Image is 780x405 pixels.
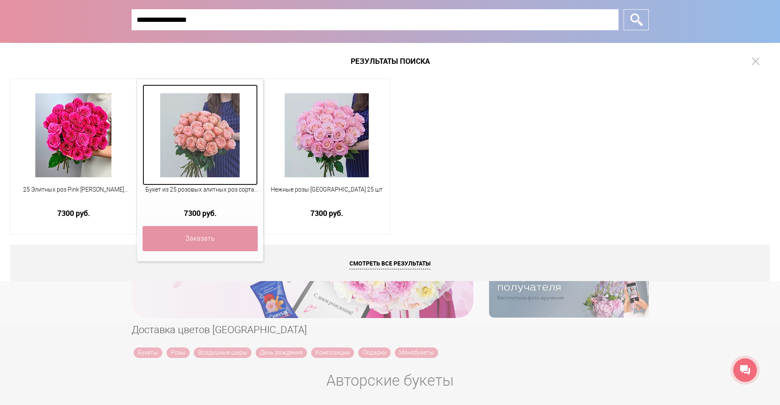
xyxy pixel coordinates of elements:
span: Смотреть все результаты [349,259,431,269]
a: Нежные розы [GEOGRAPHIC_DATA] 25 шт [269,185,384,204]
a: 7300 руб. [269,209,384,218]
a: 25 Элитных роз Pink [PERSON_NAME] ([GEOGRAPHIC_DATA]) [16,185,131,204]
a: Букет из 25 розовых элитных роз сорта Kahala ([GEOGRAPHIC_DATA]) [143,185,258,204]
a: Смотреть все результаты [10,245,770,281]
a: 7300 руб. [16,209,131,218]
h1: Результаты поиска [10,43,770,79]
span: Нежные розы [GEOGRAPHIC_DATA] 25 шт [269,185,384,194]
a: 7300 руб. [143,209,258,218]
span: 25 Элитных роз Pink [PERSON_NAME] ([GEOGRAPHIC_DATA]) [16,185,131,194]
img: 25 Элитных роз Pink Floyd (Эквадор) [35,93,111,177]
img: Букет из 25 розовых элитных роз сорта Kahala (Эквадор) [160,93,240,177]
span: Букет из 25 розовых элитных роз сорта Kahala ([GEOGRAPHIC_DATA]) [143,185,258,194]
img: Нежные розы Эквадор 25 шт [285,93,369,177]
